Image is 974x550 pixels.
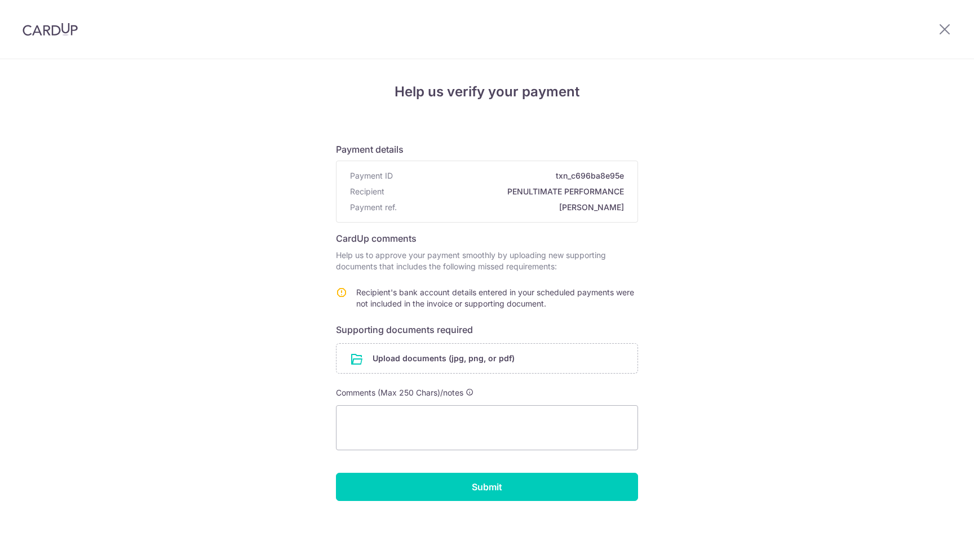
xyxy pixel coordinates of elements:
[336,143,638,156] h6: Payment details
[23,23,78,36] img: CardUp
[397,170,624,181] span: txn_c696ba8e95e
[350,186,384,197] span: Recipient
[336,323,638,336] h6: Supporting documents required
[336,250,638,272] p: Help us to approve your payment smoothly by uploading new supporting documents that includes the ...
[336,82,638,102] h4: Help us verify your payment
[336,473,638,501] input: Submit
[350,170,393,181] span: Payment ID
[401,202,624,213] span: [PERSON_NAME]
[336,343,638,374] div: Upload documents (jpg, png, or pdf)
[389,186,624,197] span: PENULTIMATE PERFORMANCE
[336,232,638,245] h6: CardUp comments
[356,287,634,308] span: Recipient's bank account details entered in your scheduled payments were not included in the invo...
[350,202,397,213] span: Payment ref.
[336,388,463,397] span: Comments (Max 250 Chars)/notes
